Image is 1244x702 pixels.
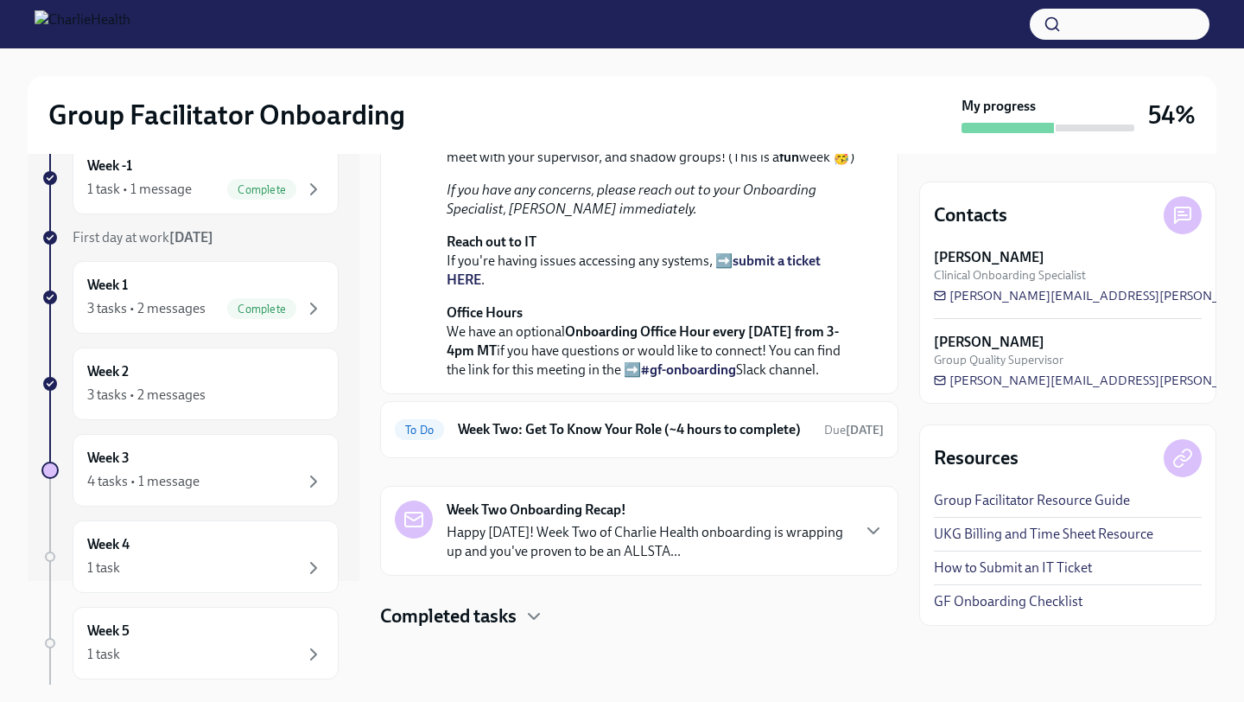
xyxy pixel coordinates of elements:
p: We have an optional if you have questions or would like to connect! You can find the link for thi... [447,303,856,380]
a: Week 23 tasks • 2 messages [41,348,339,420]
span: Complete [227,303,296,316]
h6: Week 5 [87,622,130,641]
em: If you have any concerns, please reach out to your Onboarding Specialist, [PERSON_NAME] immediately. [447,182,816,217]
span: Due [824,423,884,437]
a: Week 13 tasks • 2 messagesComplete [41,261,339,334]
span: Clinical Onboarding Specialist [934,267,1086,284]
span: First day at work [73,229,213,246]
span: To Do [395,424,444,437]
h6: Week 3 [87,449,130,468]
h6: Week Two: Get To Know Your Role (~4 hours to complete) [458,420,810,439]
a: First day at work[DATE] [41,228,339,247]
div: 1 task [87,645,120,664]
div: 3 tasks • 2 messages [87,299,206,318]
strong: [DATE] [169,229,213,246]
h6: Week 2 [87,362,129,381]
strong: [PERSON_NAME] [934,248,1044,267]
a: Group Facilitator Resource Guide [934,491,1130,510]
p: Happy [DATE]! Week Two of Charlie Health onboarding is wrapping up and you've proven to be an ALL... [447,523,849,561]
h6: Week -1 [87,156,132,175]
strong: [DATE] [846,423,884,437]
h6: Week 1 [87,276,128,295]
p: If you're having issues accessing any systems, ➡️ . [447,233,856,290]
span: August 18th, 2025 10:00 [824,422,884,438]
h4: Contacts [934,202,1007,228]
h6: Week 4 [87,535,130,554]
strong: Office Hours [447,304,523,321]
a: Week 34 tasks • 1 message [41,434,339,507]
h4: Completed tasks [380,603,517,629]
a: Week 51 task [41,607,339,680]
div: 4 tasks • 1 message [87,472,200,491]
a: Week -11 task • 1 messageComplete [41,142,339,214]
strong: fun [779,149,799,165]
div: Completed tasks [380,603,898,629]
a: #gf-onboarding [641,361,736,378]
img: CharlieHealth [35,10,130,38]
div: 1 task [87,558,120,578]
a: To DoWeek Two: Get To Know Your Role (~4 hours to complete)Due[DATE] [395,416,884,444]
h3: 54% [1148,99,1196,131]
a: UKG Billing and Time Sheet Resource [934,525,1153,544]
div: 1 task • 1 message [87,180,192,199]
a: How to Submit an IT Ticket [934,558,1092,578]
span: Complete [227,183,296,196]
span: Group Quality Supervisor [934,352,1063,368]
strong: Reach out to IT [447,233,536,250]
div: 3 tasks • 2 messages [87,386,206,405]
a: GF Onboarding Checklist [934,592,1082,611]
h2: Group Facilitator Onboarding [48,98,405,132]
strong: Onboarding Office Hour every [DATE] from 3-4pm MT [447,323,839,359]
h4: Resources [934,445,1019,471]
strong: My progress [962,97,1036,116]
strong: Week Two Onboarding Recap! [447,501,626,520]
strong: [PERSON_NAME] [934,333,1044,352]
a: Week 41 task [41,520,339,593]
